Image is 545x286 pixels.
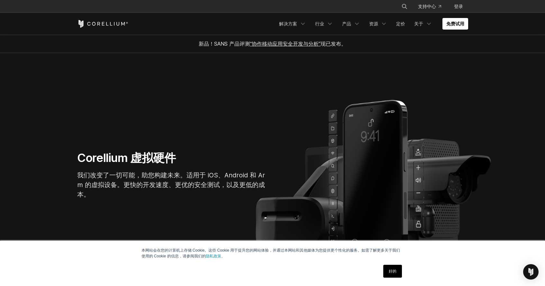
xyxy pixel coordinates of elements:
[369,21,378,26] font: 资源
[199,40,250,47] font: 新品！SANS 产品评测
[454,4,463,9] font: 登录
[394,1,468,12] div: 导航菜单
[250,40,321,47] a: “协作移动应用安全开发与分析”
[389,269,396,273] font: 好的
[342,21,351,26] font: 产品
[77,171,265,198] font: 我们改变了一切可能，助您构建未来。适用于 iOS、Android 和 Arm 的虚拟设备。更快的开发速度、更优的安全测试，以及更低的成本。
[418,4,436,9] font: 支持中心
[77,20,128,28] a: 科雷利姆之家
[315,21,324,26] font: 行业
[141,248,400,258] font: 本网站会在您的计算机上存储 Cookie。这些 Cookie 用于提升您的网站体验，并通过本网站和其他媒体为您提供更个性化的服务。如需了解更多关于我们使用的 Cookie 的信息，请参阅我们的
[275,18,468,30] div: 导航菜单
[446,21,464,26] font: 免费试用
[321,40,346,47] font: 现已发布。
[77,151,176,165] font: Corellium 虚拟硬件
[399,1,410,12] button: 搜索
[383,265,402,278] a: 好的
[279,21,297,26] font: 解决方案
[523,264,539,280] div: Open Intercom Messenger
[206,254,225,258] a: 隐私政策。
[414,21,423,26] font: 关于
[396,21,405,26] font: 定价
